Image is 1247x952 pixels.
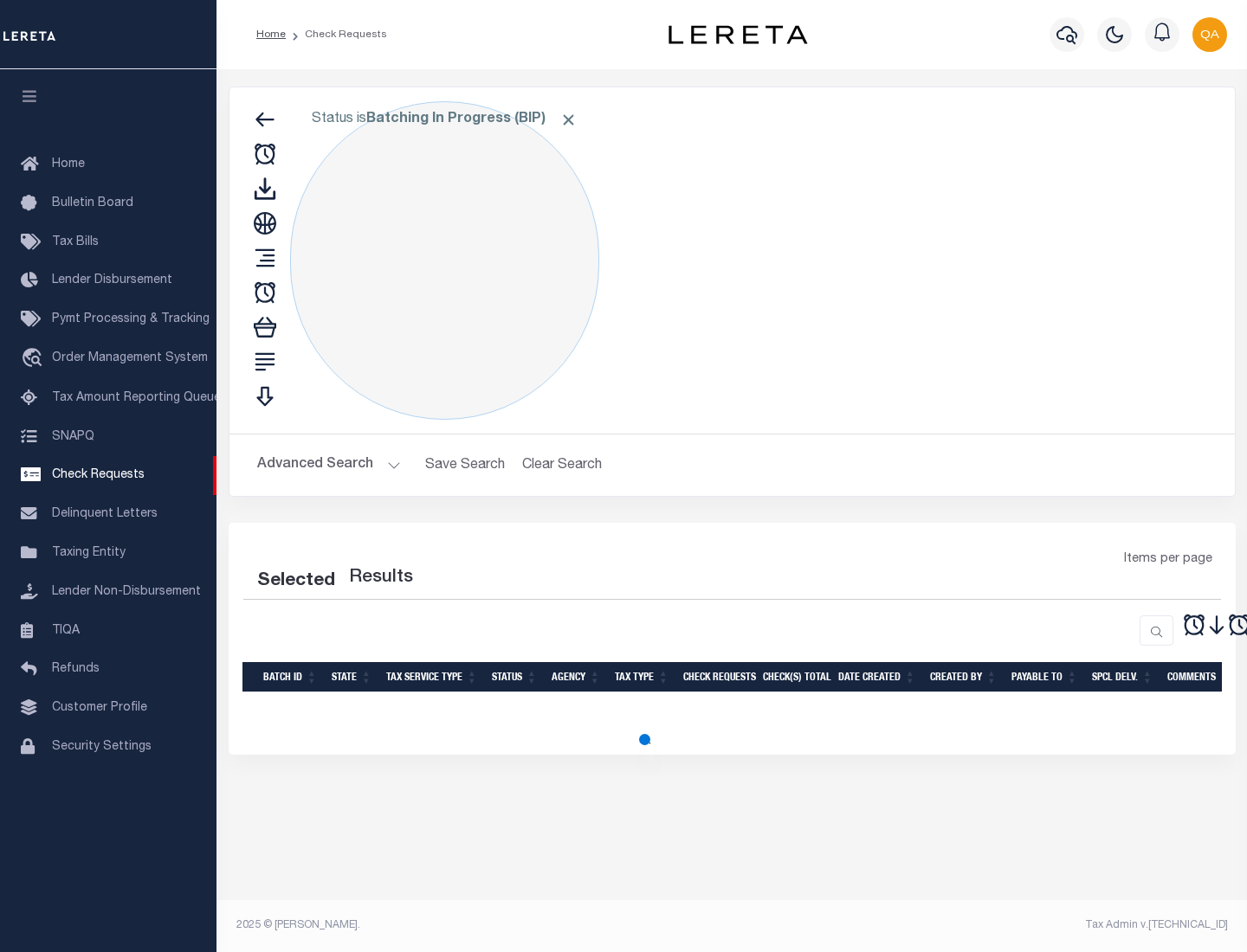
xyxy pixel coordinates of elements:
[52,586,201,598] span: Lender Non-Disbursement
[379,662,485,692] th: Tax Service Type
[21,348,48,370] i: travel_explore
[52,469,145,481] span: Check Requests
[52,274,172,286] span: Lender Disbursement
[485,662,545,692] th: Status
[669,25,807,44] img: logo-dark.svg
[325,662,379,692] th: State
[831,662,923,692] th: Date Created
[415,448,515,482] button: Save Search
[1160,662,1238,692] th: Comments
[1085,662,1160,692] th: Spcl Delv.
[52,663,100,675] span: Refunds
[52,547,126,559] span: Taxing Entity
[1124,550,1212,569] span: Items per page
[286,27,387,42] li: Check Requests
[366,113,578,126] b: Batching In Progress (BIP)
[257,448,401,482] button: Advanced Search
[256,662,325,692] th: Batch Id
[223,917,733,933] div: 2025 © [PERSON_NAME].
[515,448,610,482] button: Clear Search
[256,29,286,40] a: Home
[290,101,599,420] div: Click to Edit
[52,624,80,636] span: TIQA
[52,352,208,364] span: Order Management System
[52,313,210,325] span: Pymt Processing & Tracking
[52,236,99,248] span: Tax Bills
[1005,662,1085,692] th: Payable To
[52,158,85,170] span: Home
[745,917,1228,933] div: Tax Admin v.[TECHNICAL_ID]
[52,508,158,520] span: Delinquent Letters
[52,702,147,714] span: Customer Profile
[608,662,676,692] th: Tax Type
[52,430,94,442] span: SNAPQ
[349,564,413,592] label: Results
[52,741,152,753] span: Security Settings
[923,662,1005,692] th: Created By
[1192,17,1227,52] img: svg+xml;base64,PHN2ZyB4bWxucz0iaHR0cDovL3d3dy53My5vcmcvMjAwMC9zdmciIHBvaW50ZXItZXZlbnRzPSJub25lIi...
[756,662,831,692] th: Check(s) Total
[52,197,133,209] span: Bulletin Board
[559,111,578,129] span: Click to Remove
[52,392,221,404] span: Tax Amount Reporting Queue
[676,662,756,692] th: Check Requests
[257,568,335,595] div: Selected
[545,662,608,692] th: Agency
